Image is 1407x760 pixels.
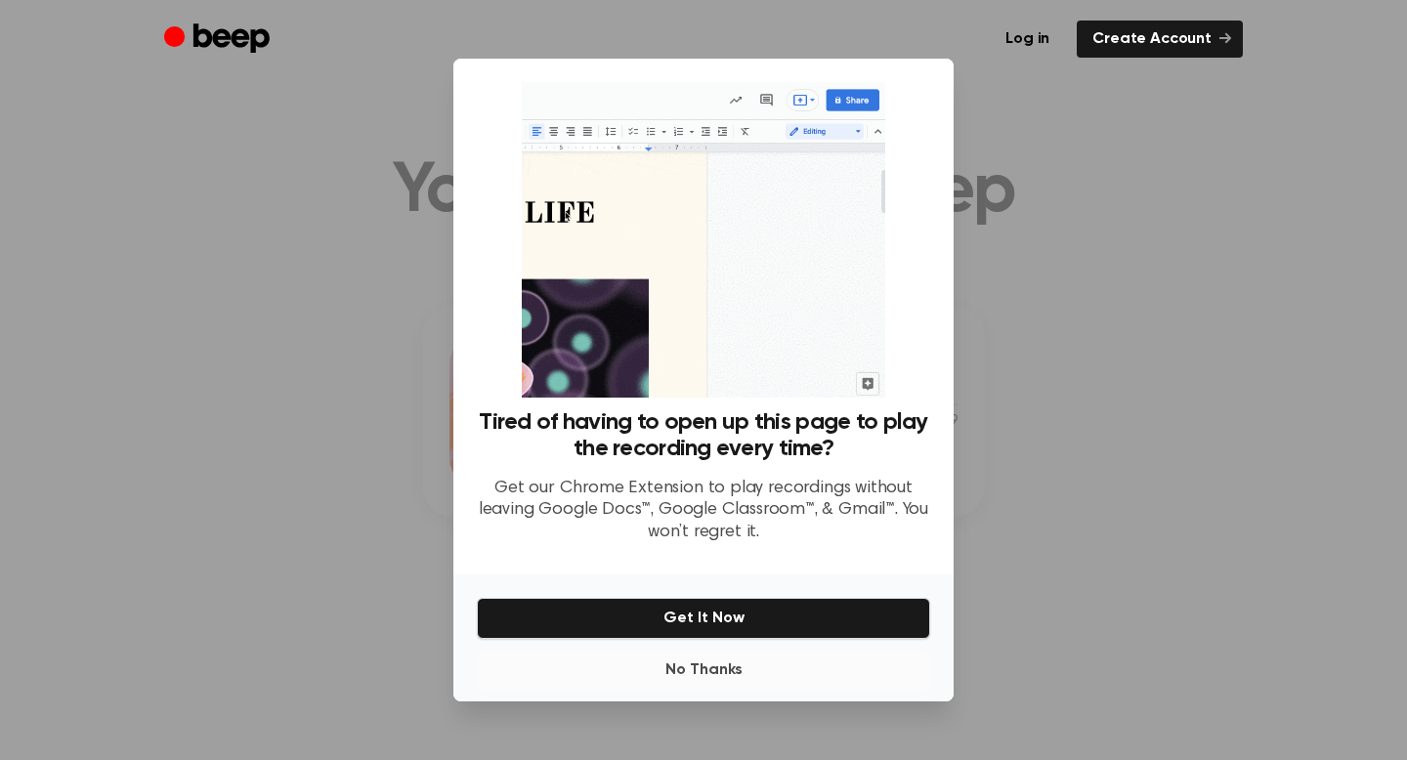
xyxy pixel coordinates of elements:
[990,21,1065,58] a: Log in
[477,478,930,544] p: Get our Chrome Extension to play recordings without leaving Google Docs™, Google Classroom™, & Gm...
[477,409,930,462] h3: Tired of having to open up this page to play the recording every time?
[477,598,930,639] button: Get It Now
[477,651,930,690] button: No Thanks
[522,82,884,398] img: Beep extension in action
[1077,21,1243,58] a: Create Account
[164,21,275,59] a: Beep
